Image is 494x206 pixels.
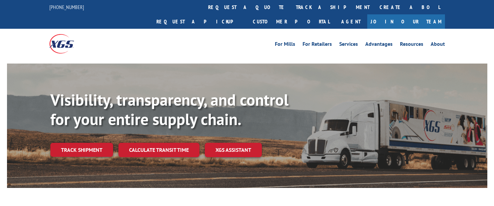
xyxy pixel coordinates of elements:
[335,14,367,29] a: Agent
[50,143,113,157] a: Track shipment
[339,41,358,49] a: Services
[365,41,393,49] a: Advantages
[118,143,199,157] a: Calculate transit time
[303,41,332,49] a: For Retailers
[431,41,445,49] a: About
[367,14,445,29] a: Join Our Team
[50,89,289,129] b: Visibility, transparency, and control for your entire supply chain.
[49,4,84,10] a: [PHONE_NUMBER]
[248,14,335,29] a: Customer Portal
[400,41,423,49] a: Resources
[151,14,248,29] a: Request a pickup
[205,143,262,157] a: XGS ASSISTANT
[275,41,295,49] a: For Mills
